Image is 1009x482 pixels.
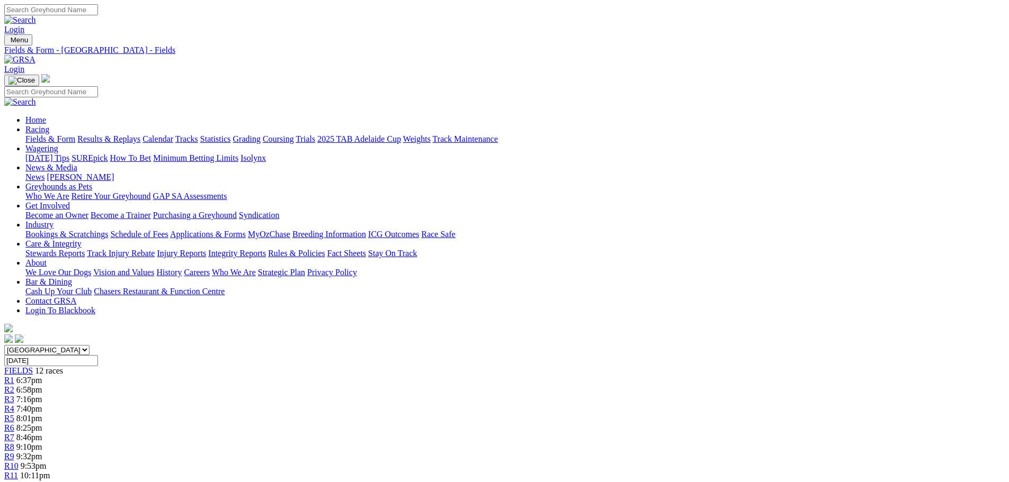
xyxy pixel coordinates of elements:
a: Syndication [239,211,279,220]
a: R11 [4,471,18,480]
a: Bookings & Scratchings [25,230,108,239]
span: 12 races [35,366,63,375]
a: MyOzChase [248,230,290,239]
a: Integrity Reports [208,249,266,258]
input: Select date [4,355,98,366]
a: Racing [25,125,49,134]
a: Cash Up Your Club [25,287,92,296]
a: Schedule of Fees [110,230,168,239]
div: Get Involved [25,211,1005,220]
div: News & Media [25,172,1005,182]
a: Rules & Policies [268,249,325,258]
a: Calendar [142,134,173,143]
a: R10 [4,461,19,470]
a: Trials [296,134,315,143]
a: Vision and Values [93,268,154,277]
a: R5 [4,414,14,423]
img: twitter.svg [15,334,23,343]
span: 7:40pm [16,404,42,413]
a: We Love Our Dogs [25,268,91,277]
img: Search [4,97,36,107]
a: Statistics [200,134,231,143]
a: R7 [4,433,14,442]
a: Track Injury Rebate [87,249,155,258]
a: Privacy Policy [307,268,357,277]
button: Toggle navigation [4,34,32,46]
img: logo-grsa-white.png [41,74,50,83]
img: logo-grsa-white.png [4,324,13,332]
a: News [25,172,44,181]
a: Contact GRSA [25,296,76,305]
img: Search [4,15,36,25]
img: facebook.svg [4,334,13,343]
a: Bar & Dining [25,277,72,286]
a: FIELDS [4,366,33,375]
a: Strategic Plan [258,268,305,277]
a: Care & Integrity [25,239,82,248]
span: 8:25pm [16,423,42,432]
span: 9:53pm [21,461,47,470]
a: Grading [233,134,261,143]
span: R1 [4,376,14,385]
div: Care & Integrity [25,249,1005,258]
a: Login [4,25,24,34]
span: 9:10pm [16,442,42,451]
a: R6 [4,423,14,432]
a: Login [4,65,24,74]
img: GRSA [4,55,35,65]
a: [PERSON_NAME] [47,172,114,181]
span: 8:01pm [16,414,42,423]
div: Bar & Dining [25,287,1005,296]
a: R2 [4,385,14,394]
span: 7:16pm [16,395,42,404]
a: Become a Trainer [91,211,151,220]
a: R4 [4,404,14,413]
a: Fields & Form - [GEOGRAPHIC_DATA] - Fields [4,46,1005,55]
span: 10:11pm [20,471,50,480]
div: Wagering [25,153,1005,163]
a: ICG Outcomes [368,230,419,239]
a: Greyhounds as Pets [25,182,92,191]
a: Home [25,115,46,124]
span: 6:37pm [16,376,42,385]
a: R8 [4,442,14,451]
a: About [25,258,47,267]
a: Track Maintenance [433,134,498,143]
input: Search [4,86,98,97]
a: GAP SA Assessments [153,192,227,201]
div: Industry [25,230,1005,239]
a: SUREpick [72,153,108,162]
a: Purchasing a Greyhound [153,211,237,220]
a: Stewards Reports [25,249,85,258]
a: R9 [4,452,14,461]
span: 9:32pm [16,452,42,461]
a: R3 [4,395,14,404]
a: Chasers Restaurant & Function Centre [94,287,225,296]
a: Applications & Forms [170,230,246,239]
a: Stay On Track [368,249,417,258]
a: Race Safe [421,230,455,239]
a: [DATE] Tips [25,153,69,162]
a: Login To Blackbook [25,306,95,315]
a: Coursing [263,134,294,143]
div: Racing [25,134,1005,144]
span: Menu [11,36,28,44]
a: Who We Are [212,268,256,277]
a: Wagering [25,144,58,153]
a: Results & Replays [77,134,140,143]
div: Greyhounds as Pets [25,192,1005,201]
a: Retire Your Greyhound [72,192,151,201]
a: Get Involved [25,201,70,210]
a: News & Media [25,163,77,172]
div: About [25,268,1005,277]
